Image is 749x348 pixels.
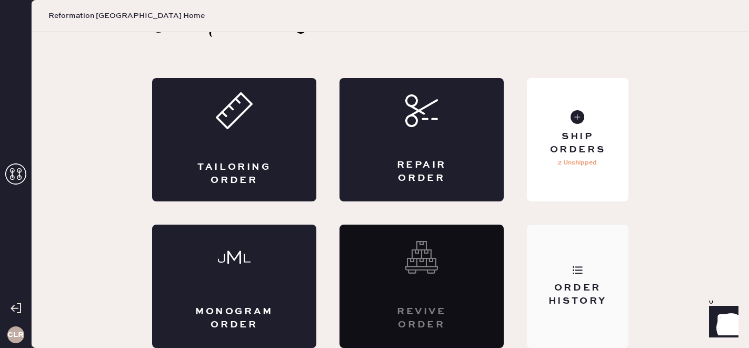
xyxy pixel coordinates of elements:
[535,282,620,308] div: Order History
[535,130,620,157] div: Ship Orders
[7,331,24,339] h3: CLR
[699,301,744,346] iframe: Front Chat
[194,161,274,187] div: Tailoring Order
[382,305,462,332] div: Revive order
[382,159,462,185] div: Repair Order
[194,305,274,332] div: Monogram Order
[48,11,205,21] span: Reformation [GEOGRAPHIC_DATA] Home
[339,225,504,348] div: Interested? Contact us at care@hemster.co
[558,157,597,169] p: 2 Unshipped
